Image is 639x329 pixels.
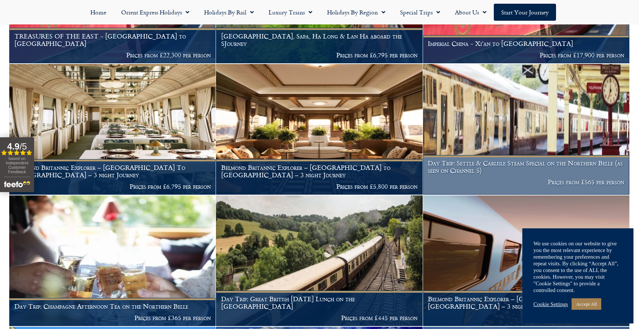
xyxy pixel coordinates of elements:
div: We use cookies on our website to give you the most relevant experience by remembering your prefer... [533,240,622,293]
a: Cookie Settings [533,301,568,308]
h1: Day Trip: Settle & Carlisle Steam Special on the Northern Belle (as seen on Channel 5) [428,160,624,174]
a: Home [83,4,114,21]
a: Belmond Britannic Explorer – [GEOGRAPHIC_DATA] to [GEOGRAPHIC_DATA] – 3 night Journey Prices from... [216,64,423,195]
p: Prices from £445 per person [221,314,417,322]
a: Accept All [572,298,601,310]
p: Prices from £6,795 per person [14,183,211,190]
nav: Menu [4,4,635,21]
h1: Belmond Britannic Explorer – [GEOGRAPHIC_DATA] To [GEOGRAPHIC_DATA] – 3 night Journey [14,164,211,178]
a: Belmond Britannic Explorer – [GEOGRAPHIC_DATA] To [GEOGRAPHIC_DATA] – 3 night Journey Prices from... [423,195,630,326]
a: Orient Express Holidays [114,4,197,21]
h1: Day Trip: Great British [DATE] Lunch on the [GEOGRAPHIC_DATA] [221,295,417,310]
a: Holidays by Rail [197,4,261,21]
p: Prices from £6,795 per person [221,51,417,59]
h1: Belmond Britannic Explorer – [GEOGRAPHIC_DATA] To [GEOGRAPHIC_DATA] – 3 night Journey [428,295,624,310]
a: Special Trips [393,4,447,21]
a: Day Trip: Great British [DATE] Lunch on the [GEOGRAPHIC_DATA] Prices from £445 per person [216,195,423,326]
a: Day Trip: Champagne Afternoon Tea on the Northern Belle Prices from £365 per person [9,195,216,326]
p: Prices from £565 per person [428,178,624,186]
a: Holidays by Region [320,4,393,21]
p: Prices from £22,300 per person [14,51,211,59]
a: About Us [447,4,494,21]
a: Start your Journey [494,4,556,21]
a: Day Trip: Settle & Carlisle Steam Special on the Northern Belle (as seen on Channel 5) Prices fro... [423,64,630,195]
h1: [GEOGRAPHIC_DATA], Sapa, Ha Long & Lan Ha aboard the SJourney [221,33,417,47]
p: Prices from £5,800 per person [221,183,417,190]
h1: Belmond Britannic Explorer – [GEOGRAPHIC_DATA] to [GEOGRAPHIC_DATA] – 3 night Journey [221,164,417,178]
p: Prices from £365 per person [14,314,211,322]
a: Belmond Britannic Explorer – [GEOGRAPHIC_DATA] To [GEOGRAPHIC_DATA] – 3 night Journey Prices from... [9,64,216,195]
p: Prices from £17,900 per person [428,51,624,59]
h1: Imperial China - Xi’an to [GEOGRAPHIC_DATA] [428,40,624,47]
a: Luxury Trains [261,4,320,21]
h1: TREASURES OF THE EAST - [GEOGRAPHIC_DATA] to [GEOGRAPHIC_DATA] [14,33,211,47]
h1: Day Trip: Champagne Afternoon Tea on the Northern Belle [14,303,211,310]
p: Prices from £5,800 per person [428,314,624,322]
